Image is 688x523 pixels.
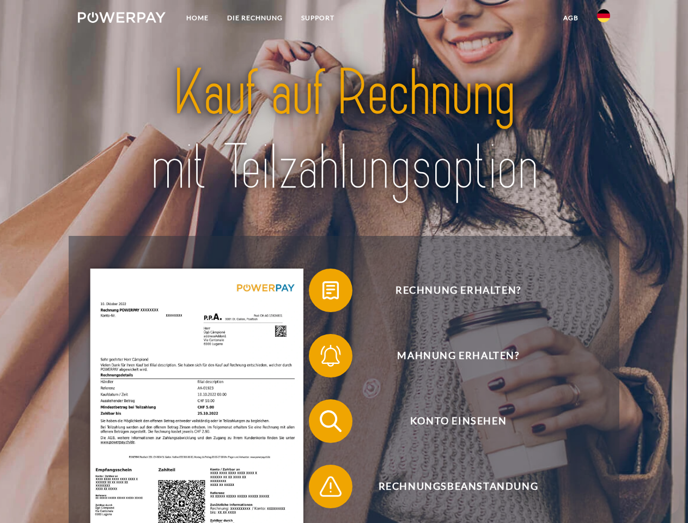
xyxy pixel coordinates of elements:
button: Mahnung erhalten? [309,334,592,378]
span: Rechnungsbeanstandung [325,465,592,508]
img: qb_search.svg [317,408,344,435]
img: logo-powerpay-white.svg [78,12,166,23]
img: qb_bill.svg [317,277,344,304]
iframe: Button to launch messaging window [644,479,679,514]
a: DIE RECHNUNG [218,8,292,28]
a: SUPPORT [292,8,344,28]
img: title-powerpay_de.svg [104,52,584,209]
img: qb_bell.svg [317,342,344,369]
a: agb [554,8,588,28]
button: Konto einsehen [309,399,592,443]
img: de [597,9,610,22]
span: Mahnung erhalten? [325,334,592,378]
span: Rechnung erhalten? [325,269,592,312]
span: Konto einsehen [325,399,592,443]
button: Rechnung erhalten? [309,269,592,312]
a: Home [177,8,218,28]
button: Rechnungsbeanstandung [309,465,592,508]
img: qb_warning.svg [317,473,344,500]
